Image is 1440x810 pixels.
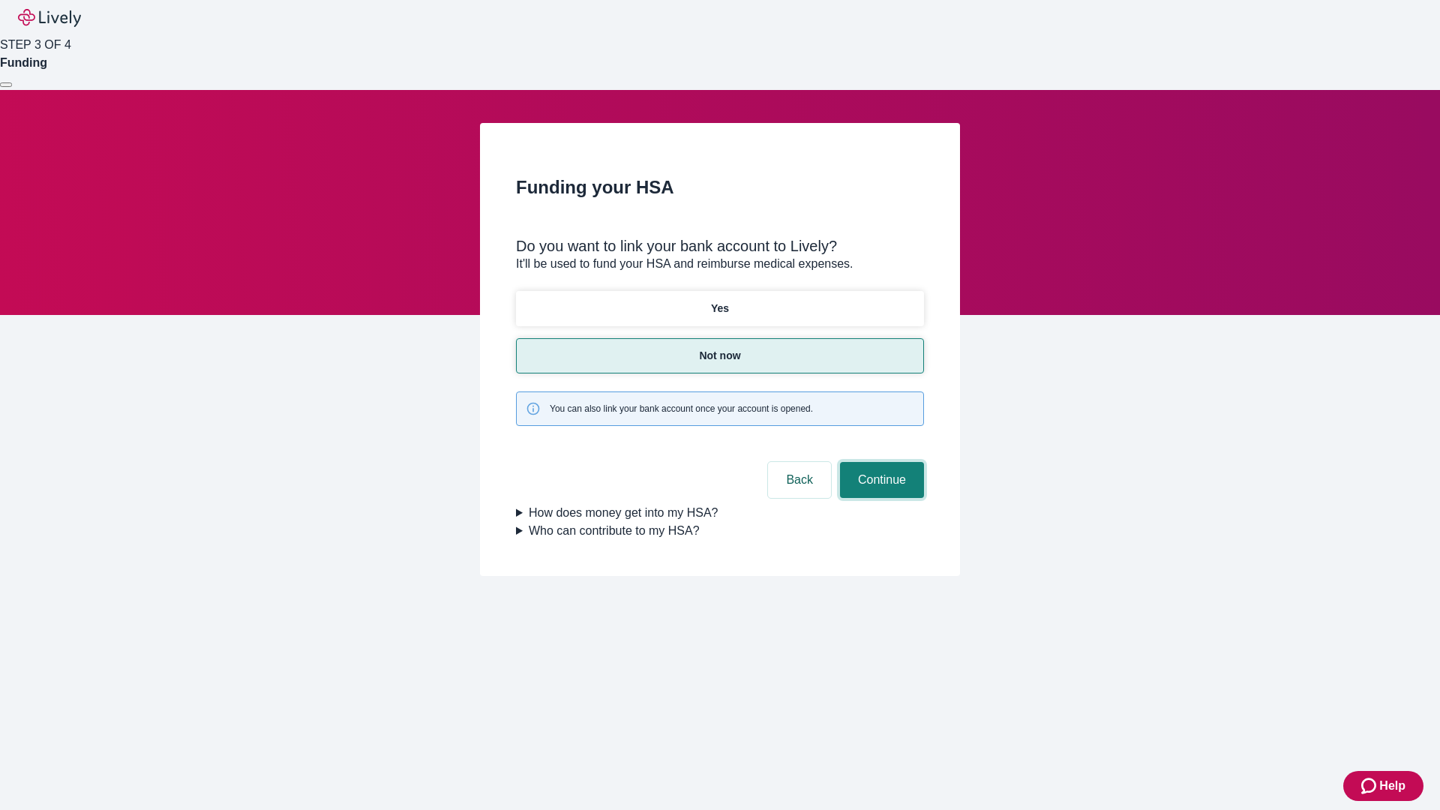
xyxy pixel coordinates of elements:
div: Do you want to link your bank account to Lively? [516,237,924,255]
p: Not now [699,348,740,364]
button: Yes [516,291,924,326]
svg: Zendesk support icon [1361,777,1379,795]
summary: How does money get into my HSA? [516,504,924,522]
button: Back [768,462,831,498]
span: Help [1379,777,1405,795]
button: Zendesk support iconHelp [1343,771,1423,801]
img: Lively [18,9,81,27]
button: Continue [840,462,924,498]
h2: Funding your HSA [516,174,924,201]
summary: Who can contribute to my HSA? [516,522,924,540]
p: Yes [711,301,729,316]
button: Not now [516,338,924,373]
span: You can also link your bank account once your account is opened. [550,402,813,415]
p: It'll be used to fund your HSA and reimburse medical expenses. [516,255,924,273]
